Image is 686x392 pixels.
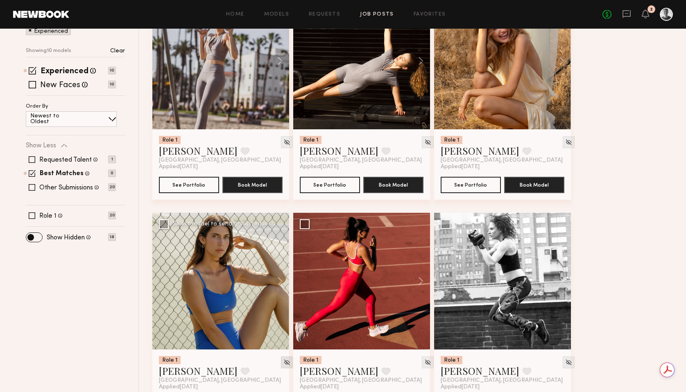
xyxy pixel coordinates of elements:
div: Applied [DATE] [159,164,283,170]
div: Applied [DATE] [159,384,283,390]
span: [GEOGRAPHIC_DATA], [GEOGRAPHIC_DATA] [441,157,563,164]
a: Favorites [414,12,446,17]
p: 20 [108,183,116,191]
p: 1 [108,155,116,163]
button: See Portfolio [441,177,501,193]
a: [PERSON_NAME] [300,364,378,377]
div: Applied [DATE] [441,384,564,390]
div: Role 1 [441,356,462,364]
div: Applied [DATE] [441,164,564,170]
label: Requested Talent [39,157,92,163]
div: Role 1 [159,136,181,144]
a: Home [226,12,245,17]
a: [PERSON_NAME] [300,144,378,157]
div: Applied [DATE] [300,384,423,390]
div: Role 1 [441,136,462,144]
span: [GEOGRAPHIC_DATA], [GEOGRAPHIC_DATA] [300,157,422,164]
img: Unhide Model [424,139,431,146]
p: Order By [26,104,48,109]
p: 10 [108,81,116,88]
button: Book Model [504,177,564,193]
a: [PERSON_NAME] [159,364,238,377]
p: 10 [108,67,116,74]
p: Experienced [34,29,68,34]
p: 0 [108,169,116,177]
a: Job Posts [360,12,394,17]
a: Requests [309,12,340,17]
img: Unhide Model [424,359,431,366]
img: Unhide Model [565,359,572,366]
span: [GEOGRAPHIC_DATA], [GEOGRAPHIC_DATA] [159,157,281,164]
p: Showing 10 models [26,48,71,54]
a: Book Model [222,181,283,188]
div: Applied [DATE] [300,164,423,170]
a: [PERSON_NAME] [159,144,238,157]
a: Book Model [504,181,564,188]
label: Show Hidden [47,234,85,241]
label: Role 1 [39,213,57,219]
p: 18 [108,233,116,241]
span: [GEOGRAPHIC_DATA], [GEOGRAPHIC_DATA] [159,377,281,384]
p: Newest to Oldest [30,113,79,125]
button: See Portfolio [300,177,360,193]
img: Unhide Model [283,359,290,366]
a: Models [264,12,289,17]
span: [GEOGRAPHIC_DATA], [GEOGRAPHIC_DATA] [300,377,422,384]
div: 2 [650,7,653,12]
img: Unhide Model [565,139,572,146]
a: [PERSON_NAME] [441,364,519,377]
label: Best Matches [40,171,84,177]
p: 20 [108,212,116,219]
img: Unhide Model [283,139,290,146]
label: New Faces [40,81,80,90]
p: Clear [110,48,125,54]
a: Book Model [363,181,423,188]
label: Other Submissions [39,185,93,191]
button: See Portfolio [159,177,219,193]
div: Select model to send group request [173,221,274,227]
button: Book Model [222,177,283,193]
span: [GEOGRAPHIC_DATA], [GEOGRAPHIC_DATA] [441,377,563,384]
div: Role 1 [300,356,321,364]
p: Show Less [26,142,56,149]
div: Role 1 [159,356,181,364]
button: Book Model [363,177,423,193]
a: [PERSON_NAME] [441,144,519,157]
div: Role 1 [300,136,321,144]
label: Experienced [41,68,88,76]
